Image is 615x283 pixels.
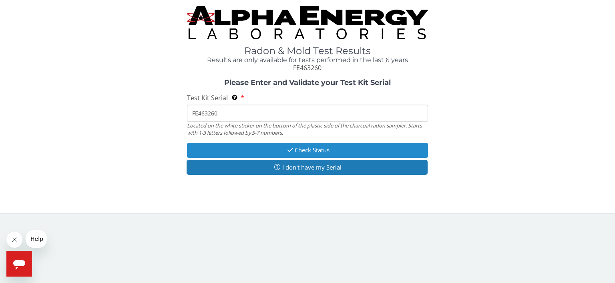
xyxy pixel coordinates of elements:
button: I don't have my Serial [187,160,428,175]
h4: Results are only available for tests performed in the last 6 years [187,57,428,64]
iframe: Message from company [26,230,47,248]
span: Test Kit Serial [187,93,228,102]
img: TightCrop.jpg [187,6,428,39]
div: Located on the white sticker on the bottom of the plastic side of the charcoal radon sampler. Sta... [187,122,428,137]
iframe: Close message [6,232,22,248]
h1: Radon & Mold Test Results [187,46,428,56]
span: FE463260 [293,63,322,72]
strong: Please Enter and Validate your Test Kit Serial [224,78,391,87]
button: Check Status [187,143,428,158]
iframe: Button to launch messaging window [6,251,32,277]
